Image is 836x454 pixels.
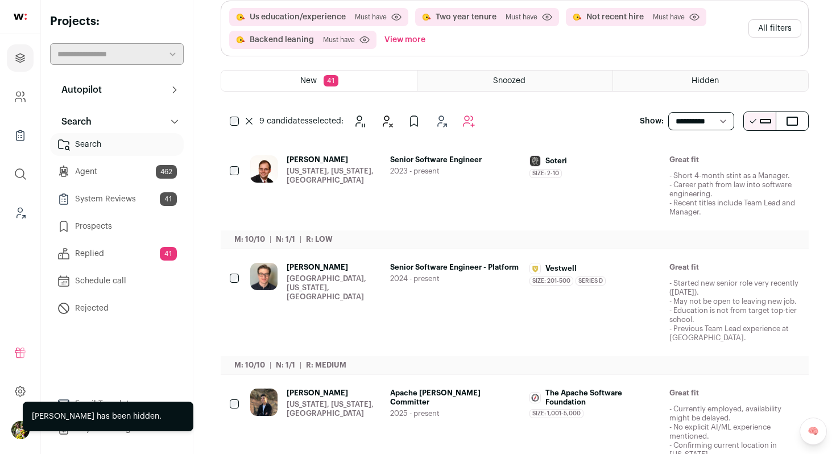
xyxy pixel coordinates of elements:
a: System Reviews41 [50,188,184,211]
img: 298ed0243b6e66d45c3f33c81d6c5cea9a444d4ba1fb7314ca141aad6e9ce35f.jpg [250,155,278,183]
button: Add to Autopilot [457,110,480,133]
a: Search [50,133,184,156]
a: Schedule call [50,270,184,292]
button: Us education/experience [250,11,346,23]
a: Leads (Backoffice) [7,199,34,226]
span: selected: [259,115,343,127]
button: Backend leaning [250,34,314,46]
button: All filters [748,19,801,38]
a: Rejected [50,297,184,320]
img: wellfound-shorthand-0d5821cbd27db2630d0214b213865d53afaa358527fdda9d0ea32b1df1b89c2c.svg [14,14,27,20]
span: M: 10/10 [234,361,265,369]
a: 🧠 [800,418,827,445]
span: [PERSON_NAME] [287,155,381,164]
span: Must have [323,35,355,44]
div: [GEOGRAPHIC_DATA], [US_STATE], [GEOGRAPHIC_DATA] [287,274,381,302]
button: Add to Prospects [403,110,425,133]
span: 2024 - present [390,274,521,283]
span: [PERSON_NAME] [287,389,381,398]
button: Autopilot [50,79,184,101]
a: Agent462 [50,160,184,183]
button: Add to Shortlist [430,110,453,133]
button: Two year tenure [436,11,496,23]
span: N: 1/1 [276,361,295,369]
button: Search [50,110,184,133]
span: Size: 1,001-5,000 [529,409,583,418]
span: Size: 2-10 [529,169,562,178]
img: 8927cd1a910e9585c98680ccab03cf75ab46434286e32af8dc0554855ed87a66.jpg [530,156,540,166]
span: Must have [506,13,537,22]
span: New [300,77,317,85]
span: Snoozed [493,77,525,85]
span: Series D [576,276,606,286]
a: Prospects [50,215,184,238]
ul: | | [234,361,346,370]
a: Company and ATS Settings [7,83,34,110]
span: Size: 201-500 [529,276,573,286]
span: Vestwell [545,264,577,273]
img: c7408a0c1e29210c05d0ce9ec0a06bb7b444f551132a5f441e3c6b05b3255a73.jpg [530,263,540,274]
img: 6689865-medium_jpg [11,421,30,439]
img: 5cf94b6775602c5604b51d3be64ffa8b4d2f4428e95a4cbe0b2d118b831c5bb0.jpg [530,393,540,403]
span: Senior Software Engineer [390,155,521,164]
span: N: 1/1 [276,236,295,243]
img: f1942155e50d6bf637da04bc5ec3a6afb766f9d05083da6717dd1ecc8e168788 [250,389,278,416]
a: Hidden [613,71,808,91]
h2: Projects: [50,14,184,30]
span: 462 [156,165,177,179]
span: 9 candidates [259,117,309,125]
p: Search [55,115,92,129]
img: 63c98fb171a6f574d419ffaf7aaca516e0a5e0994566dd2cbfe8d0632d177eab [250,263,278,290]
h2: Great fit [669,389,800,398]
span: Soteri [545,156,567,166]
span: Senior Software Engineer - Platform [390,263,521,272]
span: 41 [324,75,338,86]
a: Snoozed [417,71,612,91]
h2: Great fit [669,263,800,272]
button: Snooze [348,110,371,133]
p: Show: [640,115,664,127]
a: [PERSON_NAME] [GEOGRAPHIC_DATA], [US_STATE], [GEOGRAPHIC_DATA] Senior Software Engineer - Platfor... [250,263,800,361]
span: R: Low [306,236,333,243]
span: 41 [160,192,177,206]
div: [PERSON_NAME] has been hidden. [32,411,162,422]
span: 2025 - present [390,409,521,418]
p: - Short 4-month stint as a Manager. - Career path from law into software engineering. - Recent ti... [669,171,800,217]
span: Must have [355,13,387,22]
div: [US_STATE], [US_STATE], [GEOGRAPHIC_DATA] [287,167,381,185]
div: [US_STATE], [US_STATE], [GEOGRAPHIC_DATA] [287,400,381,418]
span: [PERSON_NAME] [287,263,381,272]
p: Autopilot [55,83,102,97]
a: Replied41 [50,242,184,265]
ul: | | [234,235,333,244]
span: 2023 - present [390,167,521,176]
button: View more [382,31,428,49]
span: Must have [653,13,685,22]
span: The Apache Software Foundation [545,389,660,407]
h2: Great fit [669,155,800,164]
a: [PERSON_NAME] [US_STATE], [US_STATE], [GEOGRAPHIC_DATA] Senior Software Engineer 2023 - present S... [250,155,800,235]
a: Projects [7,44,34,72]
button: Hide [375,110,398,133]
p: - Started new senior role very recently ([DATE]). - May not be open to leaving new job. - Educati... [669,279,800,342]
button: Open dropdown [11,421,30,439]
span: 41 [160,247,177,261]
a: Email Templates [50,393,184,415]
span: Apache [PERSON_NAME] Committer [390,389,521,407]
a: Company Lists [7,122,34,149]
span: M: 10/10 [234,236,265,243]
span: Hidden [692,77,719,85]
span: R: Medium [306,361,346,369]
button: Not recent hire [586,11,644,23]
